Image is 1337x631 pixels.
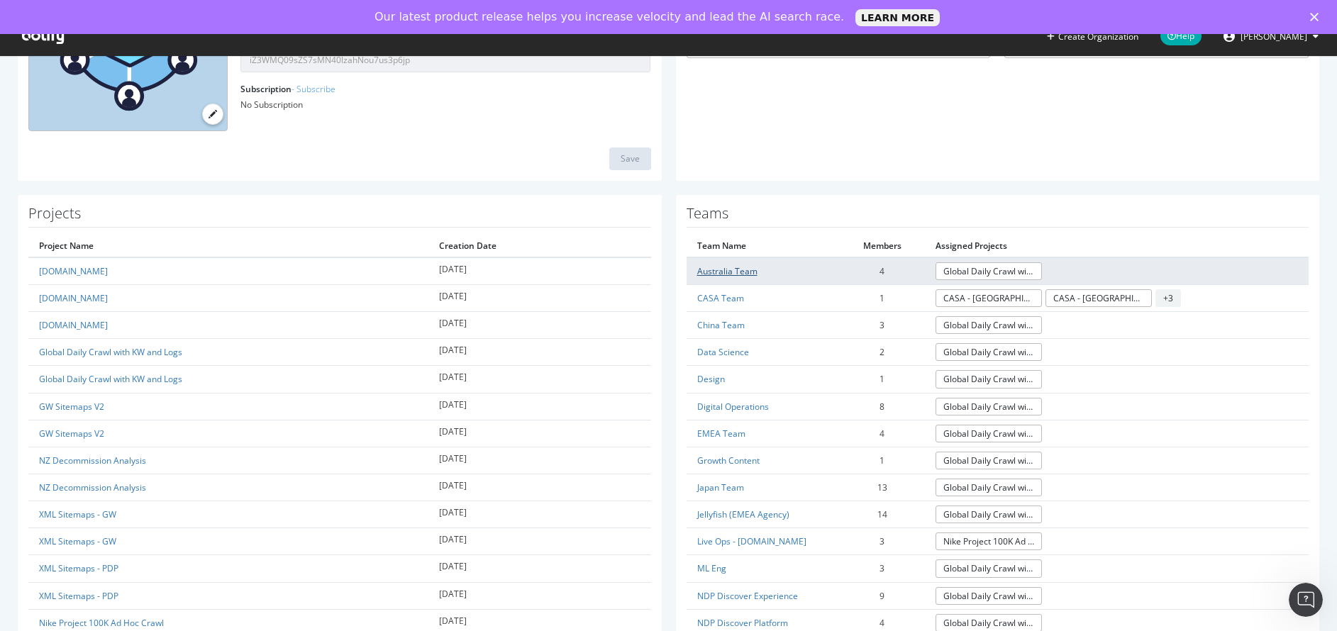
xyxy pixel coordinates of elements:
[697,617,788,629] a: NDP Discover Platform
[936,559,1042,577] a: Global Daily Crawl with KW and Logs
[428,582,650,609] td: [DATE]
[39,319,108,331] a: [DOMAIN_NAME]
[375,10,844,24] div: Our latest product release helps you increase velocity and lead the AI search race.
[428,312,650,339] td: [DATE]
[428,257,650,285] td: [DATE]
[697,319,745,331] a: China Team
[1155,289,1181,307] span: + 3
[240,99,650,111] div: No Subscription
[936,506,1042,523] a: Global Daily Crawl with KW and Logs
[428,420,650,447] td: [DATE]
[697,590,798,602] a: NDP Discover Experience
[39,481,146,493] a: NZ Decommission Analysis
[936,343,1042,361] a: Global Daily Crawl with KW and Logs
[428,235,650,257] th: Creation Date
[428,528,650,555] td: [DATE]
[855,9,940,26] a: LEARN MORE
[240,83,335,95] label: Subscription
[428,366,650,393] td: [DATE]
[39,562,118,574] a: XML Sitemaps - PDP
[428,285,650,312] td: [DATE]
[39,401,104,413] a: GW Sitemaps V2
[839,366,925,393] td: 1
[839,235,925,257] th: Members
[925,235,1309,257] th: Assigned Projects
[936,370,1042,388] a: Global Daily Crawl with KW and Logs
[28,206,651,228] h1: Projects
[839,339,925,366] td: 2
[39,428,104,440] a: GW Sitemaps V2
[39,535,116,547] a: XML Sitemaps - GW
[1212,25,1330,48] button: [PERSON_NAME]
[936,425,1042,442] a: Global Daily Crawl with KW and Logs
[936,262,1042,280] a: Global Daily Crawl with KW and Logs
[697,454,760,467] a: Growth Content
[1310,13,1324,21] div: Close
[839,312,925,339] td: 3
[39,292,108,304] a: [DOMAIN_NAME]
[428,447,650,474] td: [DATE]
[28,235,428,257] th: Project Name
[839,528,925,555] td: 3
[697,265,758,277] a: Australia Team
[39,617,164,629] a: Nike Project 100K Ad Hoc Crawl
[1241,30,1307,43] span: Nathalie Geoffrin
[39,373,182,385] a: Global Daily Crawl with KW and Logs
[936,587,1042,605] a: Global Daily Crawl with KW and Logs
[936,289,1042,307] a: CASA - [GEOGRAPHIC_DATA]
[936,452,1042,469] a: Global Daily Crawl with KW and Logs
[839,447,925,474] td: 1
[428,339,650,366] td: [DATE]
[39,346,182,358] a: Global Daily Crawl with KW and Logs
[697,428,745,440] a: EMEA Team
[936,479,1042,496] a: Global Daily Crawl with KW and Logs
[39,508,116,520] a: XML Sitemaps - GW
[936,532,1042,550] a: Nike Project 100K Ad Hoc Crawl
[428,393,650,420] td: [DATE]
[839,393,925,420] td: 8
[697,373,725,385] a: Design
[936,316,1042,334] a: Global Daily Crawl with KW and Logs
[1046,30,1139,43] button: Create Organization
[1045,289,1152,307] a: CASA - [GEOGRAPHIC_DATA]
[839,285,925,312] td: 1
[697,292,744,304] a: CASA Team
[1160,26,1202,45] span: Help
[936,398,1042,415] a: Global Daily Crawl with KW and Logs
[697,508,789,520] a: Jellyfish (EMEA Agency)
[839,555,925,582] td: 3
[39,590,118,602] a: XML Sitemaps - PDP
[697,481,744,493] a: Japan Team
[609,147,651,170] button: Save
[428,474,650,501] td: [DATE]
[839,257,925,285] td: 4
[292,83,335,95] a: - Subscribe
[428,501,650,528] td: [DATE]
[428,555,650,582] td: [DATE]
[1289,583,1323,617] iframe: Intercom live chat
[697,401,769,413] a: Digital Operations
[839,582,925,609] td: 9
[39,265,108,277] a: [DOMAIN_NAME]
[697,535,806,547] a: Live Ops - [DOMAIN_NAME]
[621,152,640,164] div: Save
[697,562,726,574] a: ML Eng
[697,346,749,358] a: Data Science
[839,501,925,528] td: 14
[839,420,925,447] td: 4
[39,454,146,467] a: NZ Decommission Analysis
[687,235,840,257] th: Team Name
[839,474,925,501] td: 13
[687,206,1309,228] h1: Teams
